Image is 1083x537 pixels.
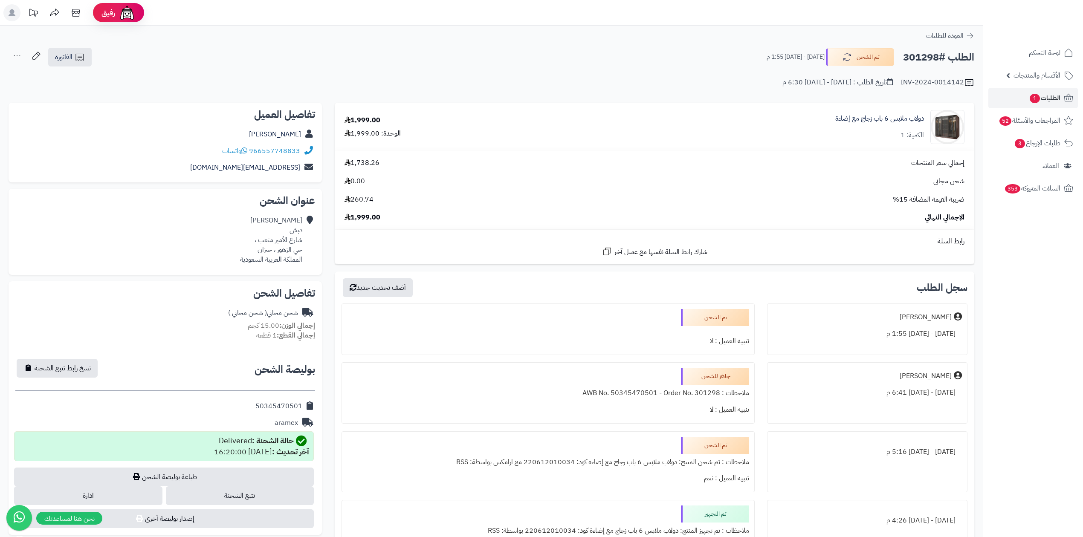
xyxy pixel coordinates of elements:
[347,470,749,487] div: تنبيه العميل : نعم
[988,133,1078,153] a: طلبات الإرجاع3
[681,437,749,454] div: تم الشحن
[826,48,894,66] button: تم الشحن
[999,115,1060,127] span: المراجعات والأسئلة
[835,114,924,124] a: دولاب ملابس 6 باب زجاج مع إضاءة
[1014,137,1060,149] span: طلبات الإرجاع
[55,52,72,62] span: الفاتورة
[345,195,374,205] span: 260.74
[347,385,749,401] div: ملاحظات : AWB No. 50345470501 - Order No. 301298
[228,308,267,318] span: ( شحن مجاني )
[347,401,749,418] div: تنبيه العميل : لا
[214,435,309,457] div: Delivered [DATE] 16:20:00
[347,454,749,471] div: ملاحظات : تم شحن المنتج: دولاب ملابس 6 باب زجاج مع إضاءة كود: 220612010034 مع ارامكس بواسطة: RSS
[926,31,974,41] a: العودة للطلبات
[900,312,952,322] div: [PERSON_NAME]
[240,216,302,264] div: [PERSON_NAME] دبش شارع الأمير متعب ، حي الزهور ، جيزان المملكة العربية السعودية
[767,53,825,61] small: [DATE] - [DATE] 1:55 م
[901,78,974,88] div: INV-2024-0014142
[926,31,964,41] span: العودة للطلبات
[773,512,962,529] div: [DATE] - [DATE] 4:26 م
[1014,69,1060,81] span: الأقسام والمنتجات
[988,178,1078,199] a: السلات المتروكة353
[255,401,302,411] div: 50345470501
[14,468,314,486] a: طباعة بوليصة الشحن
[166,486,314,505] a: تتبع الشحنة
[782,78,893,87] div: تاريخ الطلب : [DATE] - [DATE] 6:30 م
[773,326,962,342] div: [DATE] - [DATE] 1:55 م
[252,435,294,446] strong: حالة الشحنة :
[1004,182,1060,194] span: السلات المتروكة
[900,371,952,381] div: [PERSON_NAME]
[101,8,115,18] span: رفيق
[347,333,749,349] div: تنبيه العميل : لا
[345,158,379,168] span: 1,738.26
[345,213,380,222] span: 1,999.00
[933,176,964,186] span: شحن مجاني
[931,110,964,144] img: 1728492579-1-90x90.jpg
[15,288,315,298] h2: تفاصيل الشحن
[901,130,924,140] div: الكمية: 1
[275,418,298,428] div: aramex
[1029,47,1060,59] span: لوحة التحكم
[255,364,315,375] h2: بوليصة الشحن
[272,446,309,457] strong: آخر تحديث :
[773,444,962,460] div: [DATE] - [DATE] 5:16 م
[14,486,162,505] a: ادارة
[773,384,962,401] div: [DATE] - [DATE] 6:41 م
[249,129,301,139] a: [PERSON_NAME]
[614,247,707,257] span: شارك رابط السلة نفسها مع عميل آخر
[602,246,707,257] a: شارك رابط السلة نفسها مع عميل آخر
[1042,160,1059,172] span: العملاء
[917,283,967,293] h3: سجل الطلب
[999,116,1011,126] span: 52
[222,146,247,156] a: واتساب
[1029,92,1060,104] span: الطلبات
[256,330,315,341] small: 1 قطعة
[228,308,298,318] div: شحن مجاني
[681,505,749,523] div: تم التجهيز
[681,309,749,326] div: تم الشحن
[988,110,1078,131] a: المراجعات والأسئلة52
[249,146,300,156] a: 966557748833
[345,129,401,139] div: الوحدة: 1,999.00
[248,320,315,331] small: 15.00 كجم
[277,330,315,341] strong: إجمالي القطع:
[17,359,98,378] button: نسخ رابط تتبع الشحنة
[1015,139,1025,148] span: 3
[15,196,315,206] h2: عنوان الشحن
[903,49,974,66] h2: الطلب #301298
[190,162,300,173] a: [EMAIL_ADDRESS][DOMAIN_NAME]
[14,509,314,528] button: إصدار بوليصة أخرى
[343,278,413,297] button: أضف تحديث جديد
[119,4,136,21] img: ai-face.png
[988,156,1078,176] a: العملاء
[1025,23,1075,40] img: logo-2.png
[681,368,749,385] div: جاهز للشحن
[345,115,380,125] div: 1,999.00
[35,363,91,373] span: نسخ رابط تتبع الشحنة
[988,43,1078,63] a: لوحة التحكم
[15,110,315,120] h2: تفاصيل العميل
[48,48,92,66] a: الفاتورة
[1005,184,1020,193] span: 353
[279,320,315,331] strong: إجمالي الوزن:
[23,4,44,23] a: تحديثات المنصة
[893,195,964,205] span: ضريبة القيمة المضافة 15%
[345,176,365,186] span: 0.00
[1030,94,1040,103] span: 1
[988,88,1078,108] a: الطلبات1
[338,237,971,246] div: رابط السلة
[925,213,964,222] span: الإجمالي النهائي
[911,158,964,168] span: إجمالي سعر المنتجات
